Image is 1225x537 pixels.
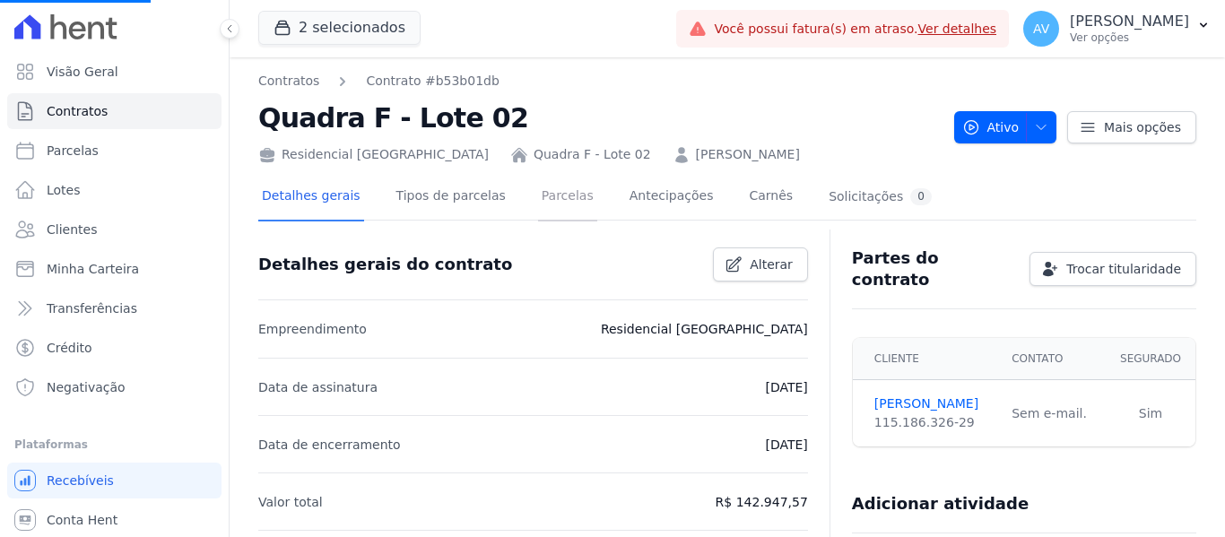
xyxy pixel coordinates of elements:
button: Ativo [954,111,1057,143]
p: Data de assinatura [258,377,378,398]
a: Contratos [7,93,222,129]
span: Lotes [47,181,81,199]
span: Contratos [47,102,108,120]
p: Empreendimento [258,318,367,340]
span: Conta Hent [47,511,117,529]
p: Residencial [GEOGRAPHIC_DATA] [601,318,808,340]
h3: Detalhes gerais do contrato [258,254,512,275]
a: Alterar [713,247,808,281]
span: Alterar [750,256,793,273]
p: R$ 142.947,57 [716,491,808,513]
nav: Breadcrumb [258,72,940,91]
th: Contato [1001,338,1106,380]
div: Residencial [GEOGRAPHIC_DATA] [258,145,489,164]
a: Parcelas [7,133,222,169]
span: Negativação [47,378,126,396]
span: Clientes [47,221,97,238]
p: Ver opções [1070,30,1189,45]
a: Transferências [7,290,222,326]
a: Carnês [745,174,796,221]
p: Data de encerramento [258,434,401,455]
a: Recebíveis [7,463,222,498]
p: [DATE] [765,377,807,398]
div: Solicitações [829,188,932,205]
span: Parcelas [47,142,99,160]
th: Segurado [1106,338,1195,380]
a: [PERSON_NAME] [874,394,990,413]
a: Solicitações0 [825,174,935,221]
h3: Partes do contrato [852,247,1015,290]
span: Trocar titularidade [1066,260,1181,278]
a: Negativação [7,369,222,405]
a: Trocar titularidade [1030,252,1196,286]
div: Plataformas [14,434,214,455]
h3: Adicionar atividade [852,493,1029,515]
span: AV [1033,22,1049,35]
h2: Quadra F - Lote 02 [258,98,940,138]
a: Contratos [258,72,319,91]
p: [PERSON_NAME] [1070,13,1189,30]
span: Recebíveis [47,472,114,489]
nav: Breadcrumb [258,72,500,91]
a: Mais opções [1067,111,1196,143]
a: Clientes [7,212,222,247]
a: [PERSON_NAME] [696,145,800,164]
a: Parcelas [538,174,597,221]
a: Quadra F - Lote 02 [534,145,651,164]
span: Crédito [47,339,92,357]
p: [DATE] [765,434,807,455]
button: AV [PERSON_NAME] Ver opções [1009,4,1225,54]
th: Cliente [853,338,1001,380]
a: Detalhes gerais [258,174,364,221]
span: Minha Carteira [47,260,139,278]
div: 115.186.326-29 [874,413,990,432]
a: Ver detalhes [918,22,997,36]
a: Visão Geral [7,54,222,90]
a: Lotes [7,172,222,208]
td: Sim [1106,380,1195,447]
span: Você possui fatura(s) em atraso. [714,20,996,39]
span: Transferências [47,299,137,317]
td: Sem e-mail. [1001,380,1106,447]
button: 2 selecionados [258,11,421,45]
a: Contrato #b53b01db [366,72,499,91]
span: Visão Geral [47,63,118,81]
a: Tipos de parcelas [393,174,509,221]
a: Antecipações [626,174,717,221]
span: Ativo [962,111,1020,143]
div: 0 [910,188,932,205]
a: Crédito [7,330,222,366]
span: Mais opções [1104,118,1181,136]
p: Valor total [258,491,323,513]
a: Minha Carteira [7,251,222,287]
